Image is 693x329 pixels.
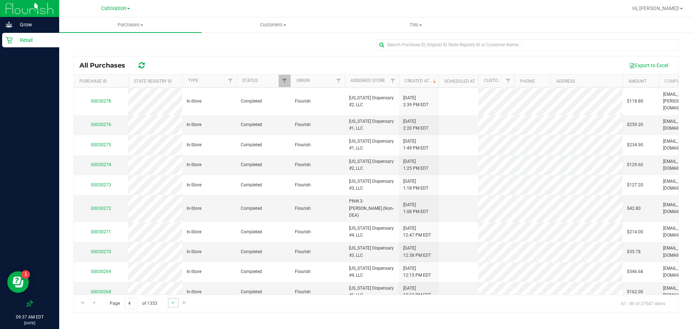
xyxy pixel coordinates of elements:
[349,158,395,172] span: [US_STATE] Dispensary #2, LLC
[91,99,111,104] a: 00030278
[295,142,311,148] span: Flourish
[627,142,643,148] span: $234.90
[349,245,395,259] span: [US_STATE] Dispensary #3, LLC
[91,122,111,127] a: 00030276
[349,138,395,152] span: [US_STATE] Dispensary #1, LLC
[627,205,641,212] span: $42.80
[187,268,201,275] span: In-Store
[91,269,111,274] a: 00030269
[349,198,395,219] span: PNW.3-[PERSON_NAME] (Non-DEA)
[91,162,111,167] a: 00030274
[295,121,311,128] span: Flourish
[350,78,385,83] a: Assigned Store
[241,205,262,212] span: Completed
[349,265,395,279] span: [US_STATE] Dispensary #4, LLC
[7,271,29,293] iframe: Resource center
[91,249,111,254] a: 00030270
[403,95,428,108] span: [DATE] 2:39 PM EDT
[627,182,643,189] span: $127.20
[295,98,311,105] span: Flourish
[179,298,190,308] a: Go to the last page
[376,39,679,50] input: Search Purchase ID, Original ID, State Registry ID or Customer Name...
[187,121,201,128] span: In-Store
[295,182,311,189] span: Flourish
[26,300,33,307] label: Pin the sidebar to full width on large screens
[349,225,395,239] span: [US_STATE] Dispensary #4, LLC
[615,298,671,309] span: 61 - 80 of 27047 items
[349,95,395,108] span: [US_STATE] Dispensary #2, LLC
[202,22,344,28] span: Customers
[556,79,575,84] a: Address
[101,5,126,12] span: Cultivation
[241,121,262,128] span: Completed
[134,79,172,84] a: State Registry ID
[91,182,111,187] a: 00030273
[91,289,111,294] a: 00030268
[77,298,88,308] a: Go to the first page
[295,205,311,212] span: Flourish
[403,138,428,152] span: [DATE] 1:49 PM EDT
[5,21,13,28] inline-svg: Grow
[627,161,643,168] span: $129.60
[187,205,201,212] span: In-Store
[202,17,344,33] a: Customers
[187,229,201,235] span: In-Store
[403,225,431,239] span: [DATE] 12:47 PM EDT
[295,289,311,295] span: Flourish
[403,158,428,172] span: [DATE] 1:25 PM EDT
[624,59,673,72] button: Export to Excel
[59,17,202,33] a: Purchases
[627,248,641,255] span: $35.78
[279,75,291,87] a: Filter
[241,161,262,168] span: Completed
[387,75,399,87] a: Filter
[403,265,431,279] span: [DATE] 12:15 PM EDT
[295,268,311,275] span: Flourish
[104,298,163,309] span: Page of 1353
[349,285,395,299] span: [US_STATE] Dispensary #1, LLC
[627,229,643,235] span: $214.00
[627,98,643,105] span: $118.80
[187,142,201,148] span: In-Store
[403,245,431,259] span: [DATE] 12:38 PM EDT
[13,36,56,44] p: Retail
[3,314,56,320] p: 09:37 AM EDT
[241,142,262,148] span: Completed
[21,270,30,279] iframe: Resource center unread badge
[333,75,345,87] a: Filter
[187,98,201,105] span: In-Store
[444,79,475,84] a: Scheduled At
[295,229,311,235] span: Flourish
[627,289,643,295] span: $162.00
[295,161,311,168] span: Flourish
[241,98,262,105] span: Completed
[5,36,13,44] inline-svg: Retail
[79,79,107,84] a: Purchase ID
[242,78,258,83] a: Status
[484,78,506,83] a: Customer
[403,202,428,215] span: [DATE] 1:08 PM EDT
[91,229,111,234] a: 00030271
[241,289,262,295] span: Completed
[187,182,201,189] span: In-Store
[79,61,132,69] span: All Purchases
[403,178,428,192] span: [DATE] 1:18 PM EDT
[405,78,437,83] a: Created At
[187,289,201,295] span: In-Store
[344,17,487,33] a: Tills
[88,298,99,308] a: Go to the previous page
[168,298,178,308] a: Go to the next page
[345,22,487,28] span: Tills
[241,248,262,255] span: Completed
[520,79,535,84] a: Phone
[403,285,431,299] span: [DATE] 12:12 PM EDT
[91,142,111,147] a: 00030275
[296,78,310,83] a: Origin
[627,121,643,128] span: $259.20
[188,78,199,83] a: Type
[225,75,236,87] a: Filter
[241,182,262,189] span: Completed
[91,206,111,211] a: 00030272
[349,118,395,132] span: [US_STATE] Dispensary #1, LLC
